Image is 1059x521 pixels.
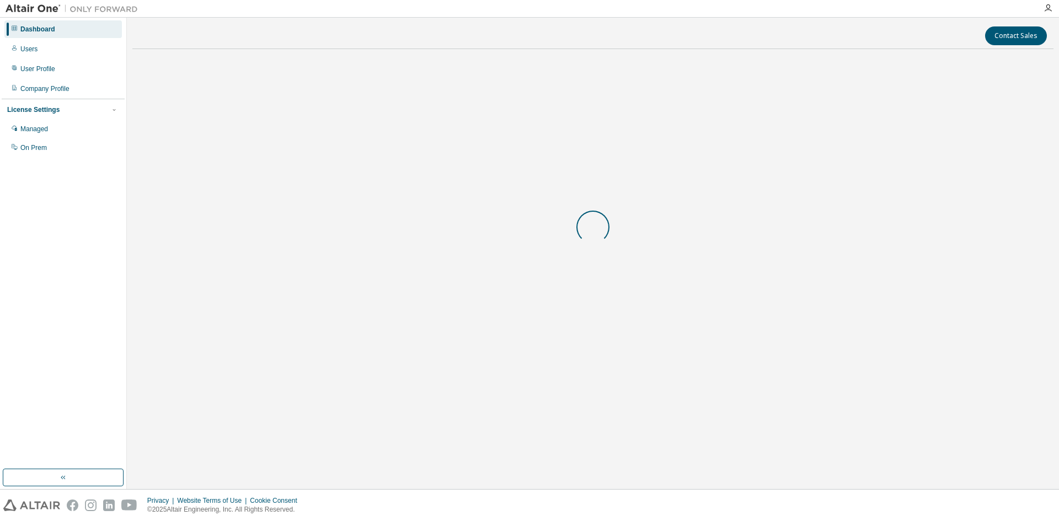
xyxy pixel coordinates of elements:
[3,499,60,511] img: altair_logo.svg
[147,496,177,505] div: Privacy
[147,505,304,514] p: © 2025 Altair Engineering, Inc. All Rights Reserved.
[7,105,60,114] div: License Settings
[20,84,69,93] div: Company Profile
[20,125,48,133] div: Managed
[67,499,78,511] img: facebook.svg
[121,499,137,511] img: youtube.svg
[20,143,47,152] div: On Prem
[177,496,250,505] div: Website Terms of Use
[250,496,303,505] div: Cookie Consent
[103,499,115,511] img: linkedin.svg
[6,3,143,14] img: Altair One
[20,65,55,73] div: User Profile
[20,25,55,34] div: Dashboard
[85,499,97,511] img: instagram.svg
[985,26,1047,45] button: Contact Sales
[20,45,38,53] div: Users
